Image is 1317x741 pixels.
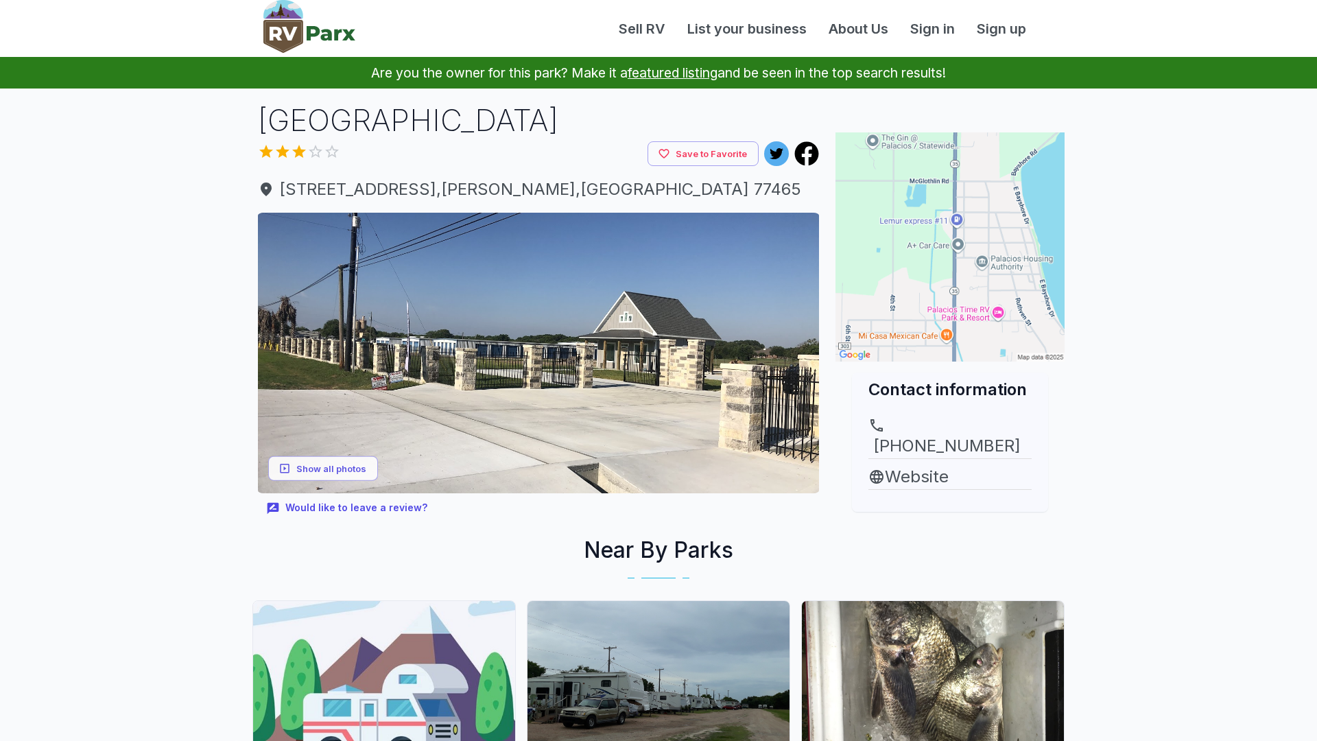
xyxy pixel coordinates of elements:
h2: Near By Parks [247,534,1070,567]
a: About Us [818,19,899,39]
a: Sign up [966,19,1037,39]
a: Website [868,464,1032,489]
a: Sign in [899,19,966,39]
button: Save to Favorite [648,141,759,167]
a: Sell RV [608,19,676,39]
button: Show all photos [268,456,378,481]
a: featured listing [628,64,717,81]
button: Would like to leave a review? [258,493,438,523]
span: [STREET_ADDRESS] , [PERSON_NAME] , [GEOGRAPHIC_DATA] 77465 [258,177,819,202]
a: [PHONE_NUMBER] [868,417,1032,458]
img: Map for Stonegate Rv Park [835,132,1065,362]
img: AAcXr8p9hnKIO3XiXuoiXI8E6Q3k0HsJOAZB3HKTwdX24kFCQlxL_JqJ9YbOnIJnd_TyhNEu76PSlKMePbQ9P5Heu5nsX_UbP... [258,213,819,493]
h1: [GEOGRAPHIC_DATA] [258,99,819,141]
a: List your business [676,19,818,39]
a: [STREET_ADDRESS],[PERSON_NAME],[GEOGRAPHIC_DATA] 77465 [258,177,819,202]
h2: Contact information [868,378,1032,401]
p: Are you the owner for this park? Make it a and be seen in the top search results! [16,57,1301,89]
